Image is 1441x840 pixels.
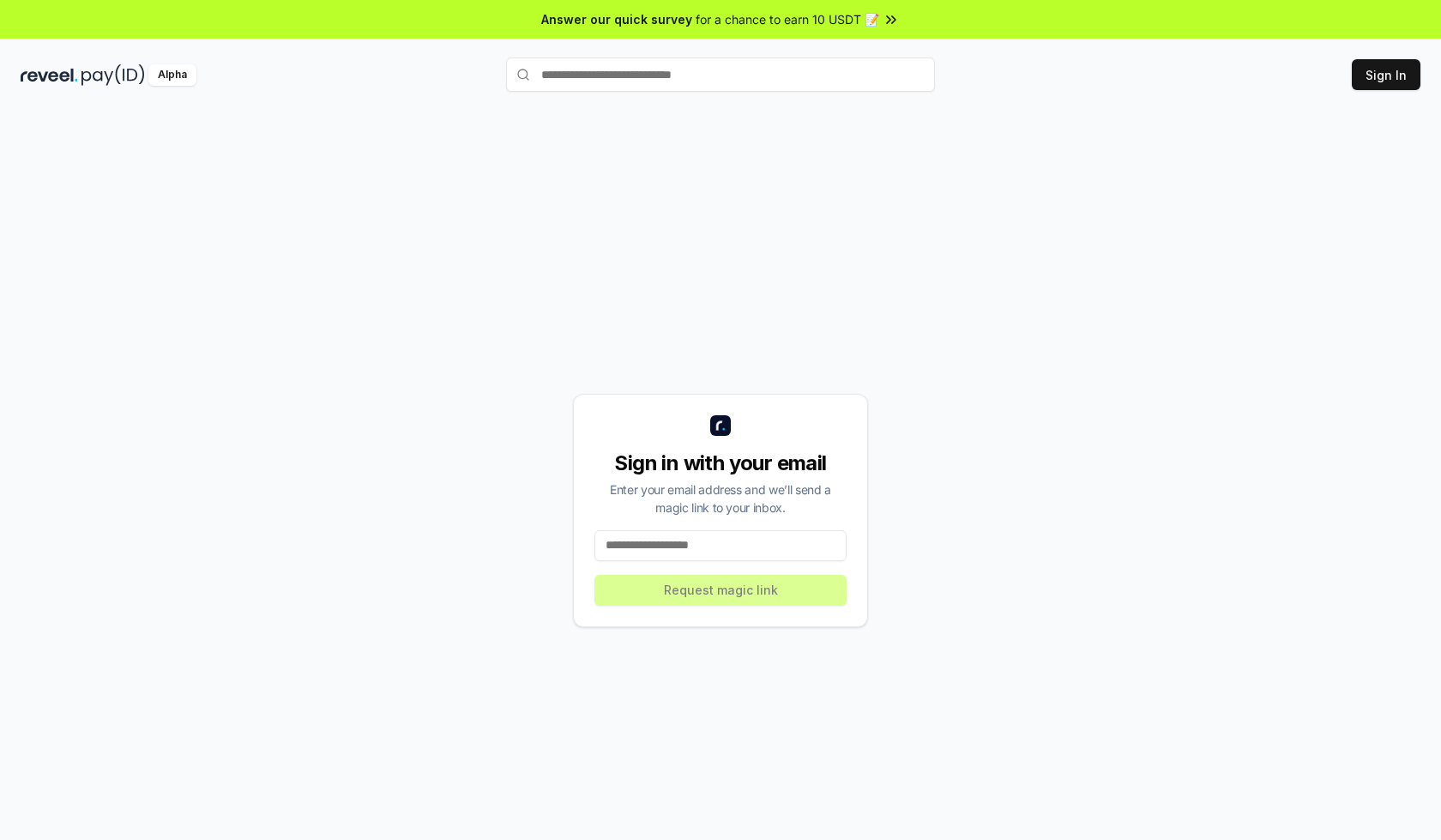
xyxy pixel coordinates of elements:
[21,64,78,86] img: reveel_dark
[594,480,847,517] div: Enter your email address and we’ll send a magic link to your inbox.
[1352,59,1420,90] button: Sign In
[148,64,196,86] div: Alpha
[710,415,731,436] img: logo_small
[594,450,847,477] div: Sign in with your email
[696,10,879,28] span: for a chance to earn 10 USDT 📝
[81,64,145,86] img: pay_id
[541,10,692,28] span: Answer our quick survey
